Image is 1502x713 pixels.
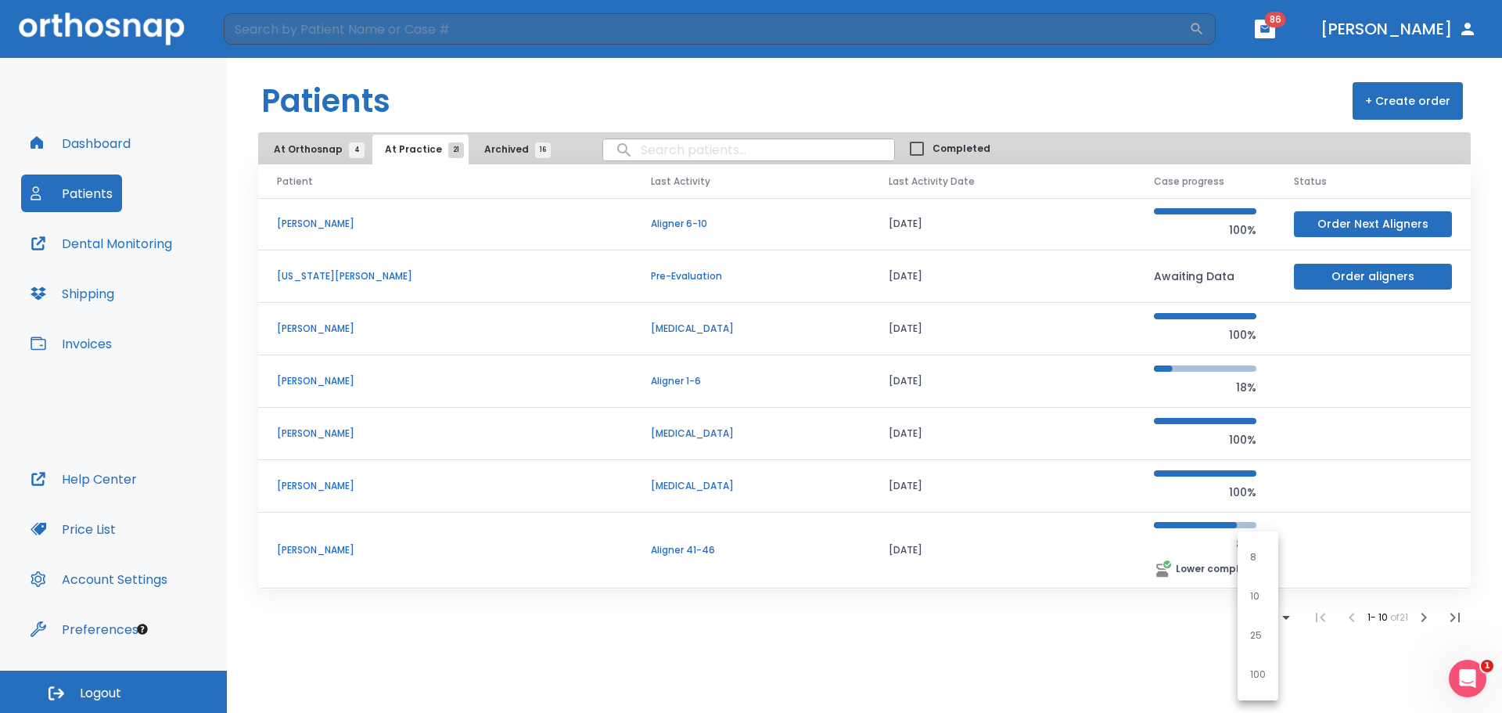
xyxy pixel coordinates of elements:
[1250,668,1266,682] p: 100
[1481,660,1493,672] span: 1
[1250,628,1262,643] p: 25
[1250,550,1256,564] p: 8
[1449,660,1486,697] iframe: Intercom live chat
[1250,589,1259,603] p: 10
